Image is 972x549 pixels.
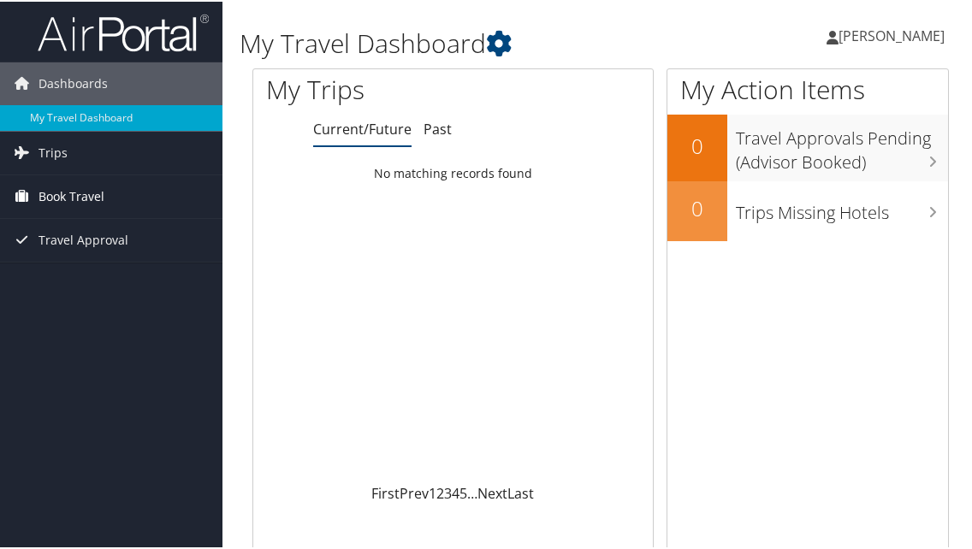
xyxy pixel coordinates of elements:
[452,482,459,501] a: 4
[313,118,412,137] a: Current/Future
[39,61,108,103] span: Dashboards
[400,482,429,501] a: Prev
[39,217,128,260] span: Travel Approval
[736,191,948,223] h3: Trips Missing Hotels
[827,9,962,60] a: [PERSON_NAME]
[477,482,507,501] a: Next
[667,180,948,239] a: 0Trips Missing Hotels
[371,482,400,501] a: First
[253,156,653,187] td: No matching records found
[667,70,948,106] h1: My Action Items
[667,130,727,159] h2: 0
[839,25,945,44] span: [PERSON_NAME]
[39,130,68,173] span: Trips
[436,482,444,501] a: 2
[39,174,104,216] span: Book Travel
[38,11,209,51] img: airportal-logo.png
[667,113,948,179] a: 0Travel Approvals Pending (Advisor Booked)
[459,482,467,501] a: 5
[444,482,452,501] a: 3
[736,116,948,173] h3: Travel Approvals Pending (Advisor Booked)
[467,482,477,501] span: …
[429,482,436,501] a: 1
[266,70,473,106] h1: My Trips
[507,482,534,501] a: Last
[667,192,727,221] h2: 0
[424,118,452,137] a: Past
[240,24,721,60] h1: My Travel Dashboard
